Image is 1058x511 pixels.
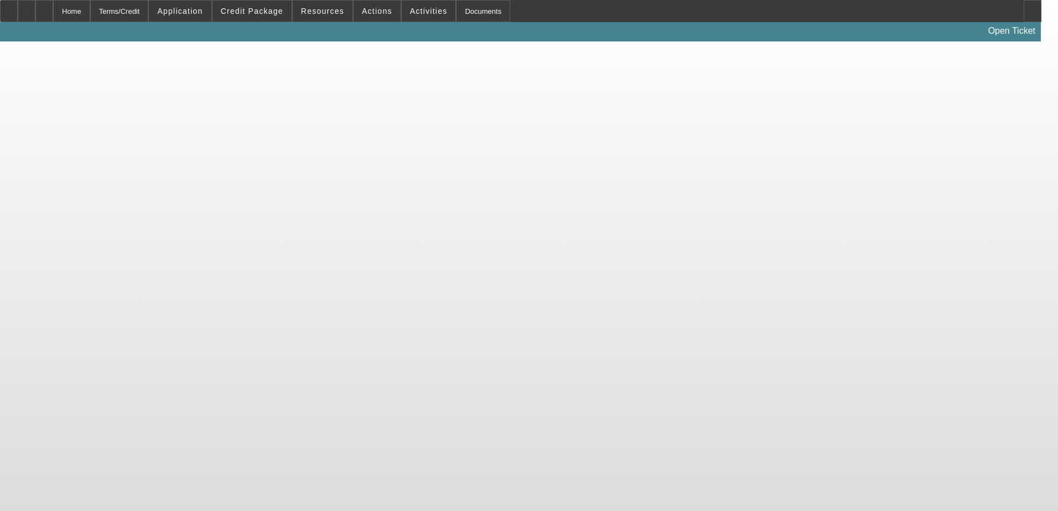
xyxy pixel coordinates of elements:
span: Activities [410,7,448,15]
button: Resources [293,1,352,22]
button: Activities [402,1,456,22]
span: Actions [362,7,392,15]
span: Credit Package [221,7,283,15]
span: Application [157,7,203,15]
button: Actions [354,1,401,22]
a: Open Ticket [984,22,1040,40]
span: Resources [301,7,344,15]
button: Application [149,1,211,22]
button: Credit Package [212,1,292,22]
